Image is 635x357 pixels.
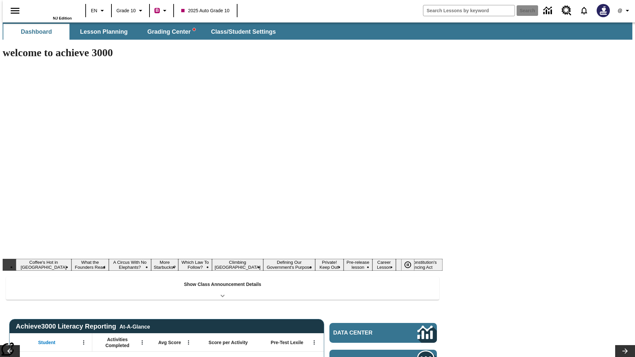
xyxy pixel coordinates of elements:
button: Slide 9 Pre-release lesson [344,259,372,271]
div: Home [29,2,72,20]
span: @ [617,7,622,14]
button: Open Menu [309,337,319,347]
div: Show Class Announcement Details [6,277,439,300]
div: At-A-Glance [119,323,150,330]
a: Home [29,3,72,16]
button: Slide 4 More Starbucks? [151,259,179,271]
button: Open Menu [184,337,193,347]
img: Avatar [597,4,610,17]
span: Grading Center [147,28,195,36]
button: Open Menu [79,337,89,347]
button: Slide 1 Coffee's Hot in Laos [16,259,71,271]
input: search field [423,5,515,16]
button: Slide 5 Which Law To Follow? [178,259,212,271]
a: Data Center [329,323,437,343]
button: Language: EN, Select a language [88,5,109,17]
button: Slide 3 A Circus With No Elephants? [109,259,151,271]
button: Slide 2 What the Founders Read [71,259,109,271]
button: Select a new avatar [593,2,614,19]
button: Dashboard [3,24,69,40]
div: SubNavbar [3,22,632,40]
button: Slide 10 Career Lesson [372,259,396,271]
span: Student [38,339,55,345]
span: Class/Student Settings [211,28,276,36]
span: Pre-Test Lexile [271,339,304,345]
span: EN [91,7,97,14]
button: Slide 6 Climbing Mount Tai [212,259,263,271]
button: Open side menu [5,1,25,20]
span: Dashboard [21,28,52,36]
button: Slide 8 Private! Keep Out! [315,259,343,271]
button: Open Menu [137,337,147,347]
span: Avg Score [158,339,181,345]
button: Grade: Grade 10, Select a grade [114,5,147,17]
button: Slide 11 The Constitution's Balancing Act [396,259,443,271]
div: SubNavbar [3,24,282,40]
span: Data Center [333,330,395,336]
button: Boost Class color is violet red. Change class color [152,5,171,17]
span: 2025 Auto Grade 10 [181,7,229,14]
button: Slide 7 Defining Our Government's Purpose [263,259,316,271]
span: NJ Edition [53,16,72,20]
a: Notifications [575,2,593,19]
button: Grading Center [138,24,204,40]
div: Pause [401,259,421,271]
span: Lesson Planning [80,28,128,36]
button: Class/Student Settings [206,24,281,40]
button: Profile/Settings [614,5,635,17]
span: Score per Activity [209,339,248,345]
button: Lesson Planning [71,24,137,40]
svg: writing assistant alert [193,28,195,31]
span: Achieve3000 Literacy Reporting [16,323,150,330]
span: Grade 10 [116,7,136,14]
h1: welcome to achieve 3000 [3,47,443,59]
a: Resource Center, Will open in new tab [558,2,575,20]
button: Lesson carousel, Next [615,345,635,357]
button: Pause [401,259,414,271]
span: Activities Completed [96,337,139,348]
a: Data Center [539,2,558,20]
p: Show Class Announcement Details [184,281,261,288]
span: B [155,6,159,15]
